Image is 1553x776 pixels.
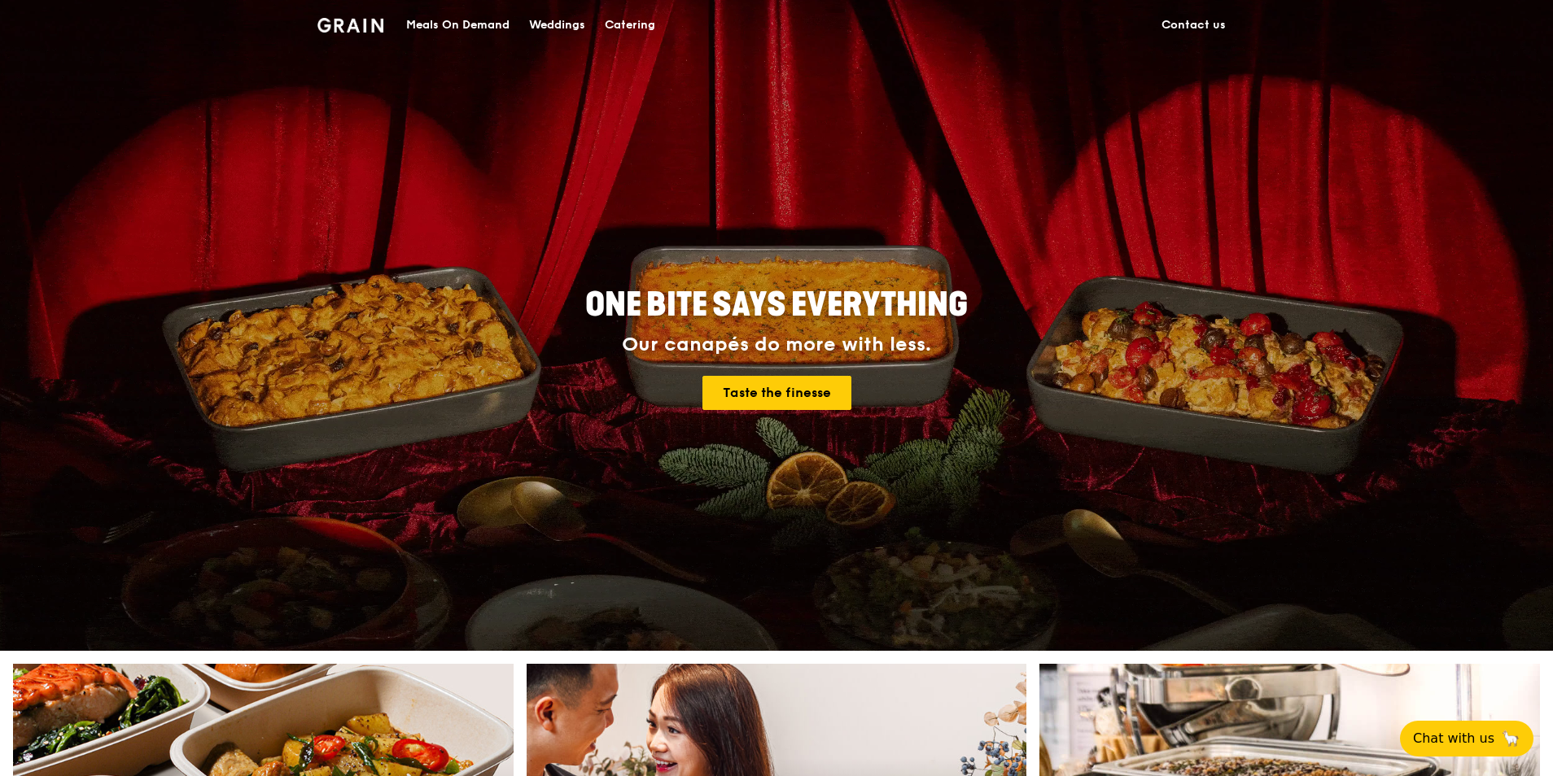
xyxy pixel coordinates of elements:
div: Meals On Demand [406,1,510,50]
span: 🦙 [1501,729,1520,748]
div: Catering [605,1,655,50]
img: Grain [317,18,383,33]
a: Taste the finesse [702,376,851,410]
div: Our canapés do more with less. [483,334,1070,356]
a: Contact us [1152,1,1236,50]
div: Weddings [529,1,585,50]
span: ONE BITE SAYS EVERYTHING [585,286,968,325]
span: Chat with us [1413,729,1494,748]
button: Chat with us🦙 [1400,721,1533,756]
a: Weddings [519,1,595,50]
a: Catering [595,1,665,50]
